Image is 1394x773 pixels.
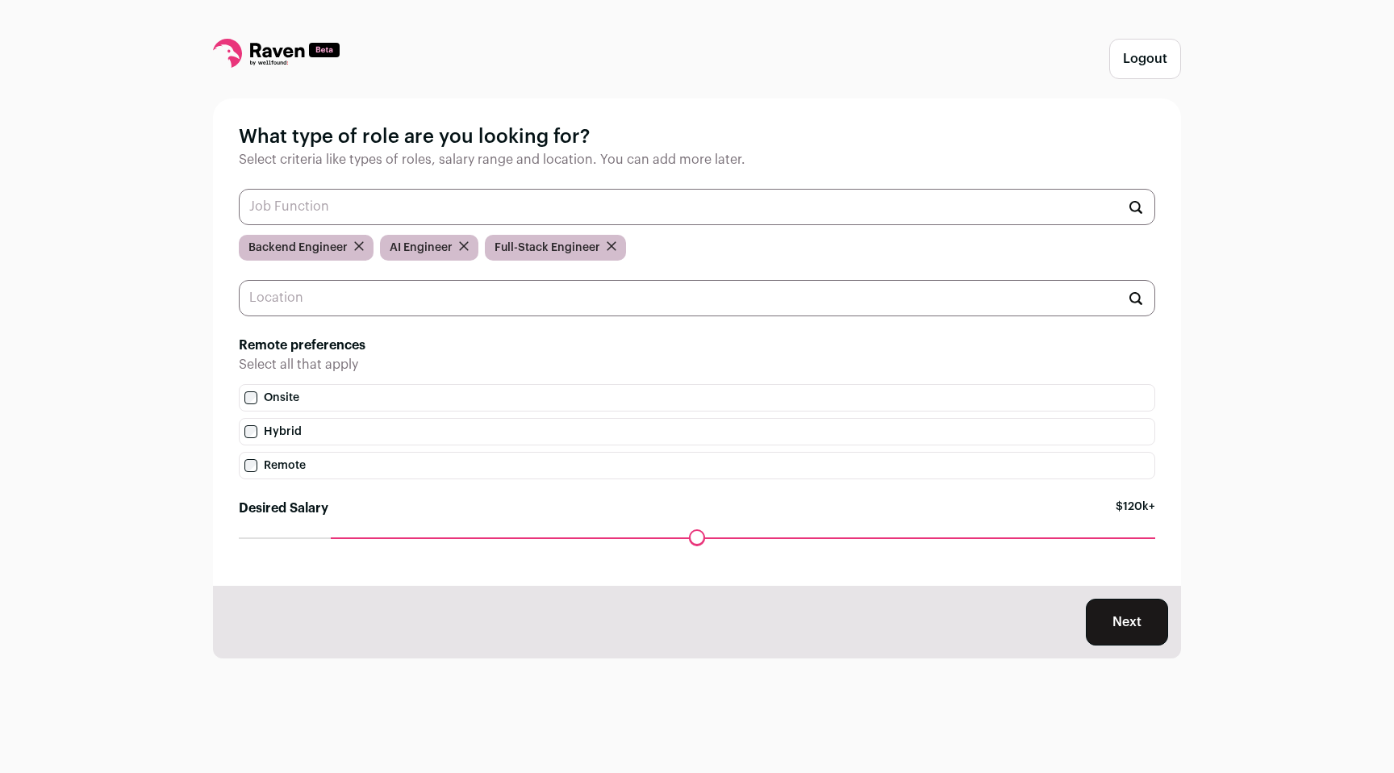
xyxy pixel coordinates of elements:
[239,384,1155,412] label: Onsite
[244,459,257,472] input: Remote
[390,240,453,256] span: AI Engineer
[239,189,1155,225] input: Job Function
[239,280,1155,316] input: Location
[239,355,1155,374] p: Select all that apply
[239,150,1155,169] p: Select criteria like types of roles, salary range and location. You can add more later.
[495,240,600,256] span: Full-Stack Engineer
[1109,39,1181,79] button: Logout
[239,452,1155,479] label: Remote
[244,425,257,438] input: Hybrid
[239,499,328,518] label: Desired Salary
[239,124,1155,150] h1: What type of role are you looking for?
[239,336,1155,355] h2: Remote preferences
[1116,499,1155,537] span: $120k+
[244,391,257,404] input: Onsite
[248,240,348,256] span: Backend Engineer
[1086,599,1168,646] button: Next
[239,418,1155,445] label: Hybrid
